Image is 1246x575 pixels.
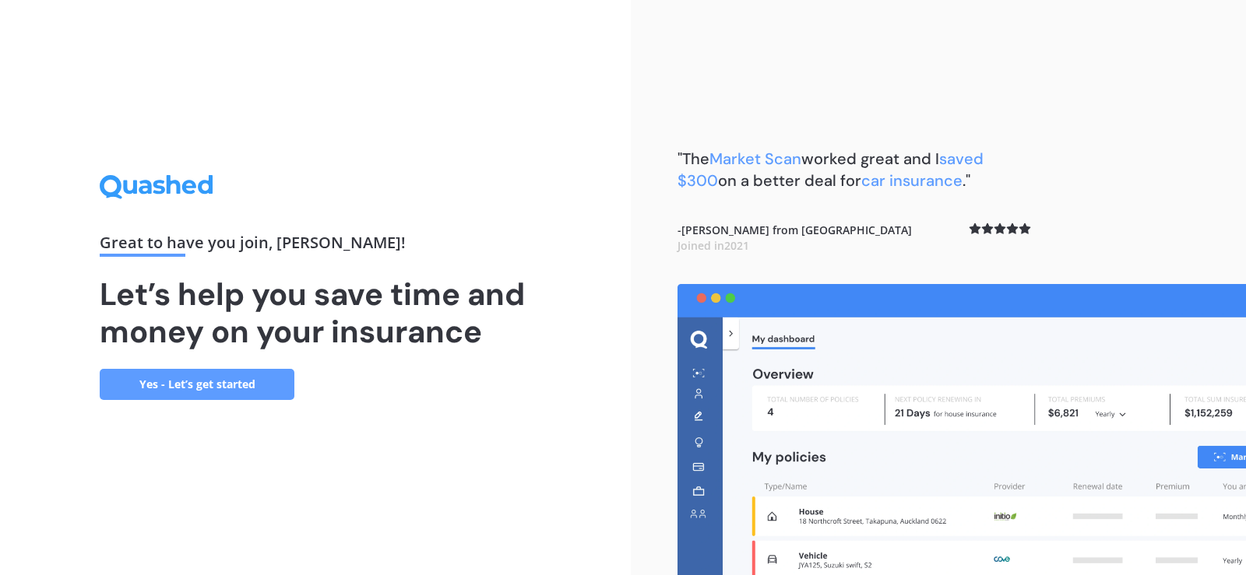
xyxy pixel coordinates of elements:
b: - [PERSON_NAME] from [GEOGRAPHIC_DATA] [678,223,912,253]
img: dashboard.webp [678,284,1246,575]
span: saved $300 [678,149,984,191]
h1: Let’s help you save time and money on your insurance [100,275,531,350]
span: Joined in 2021 [678,238,749,253]
span: Market Scan [709,149,801,169]
b: "The worked great and I on a better deal for ." [678,149,984,191]
span: car insurance [861,170,963,191]
div: Great to have you join , [PERSON_NAME] ! [100,235,531,257]
a: Yes - Let’s get started [100,369,294,400]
